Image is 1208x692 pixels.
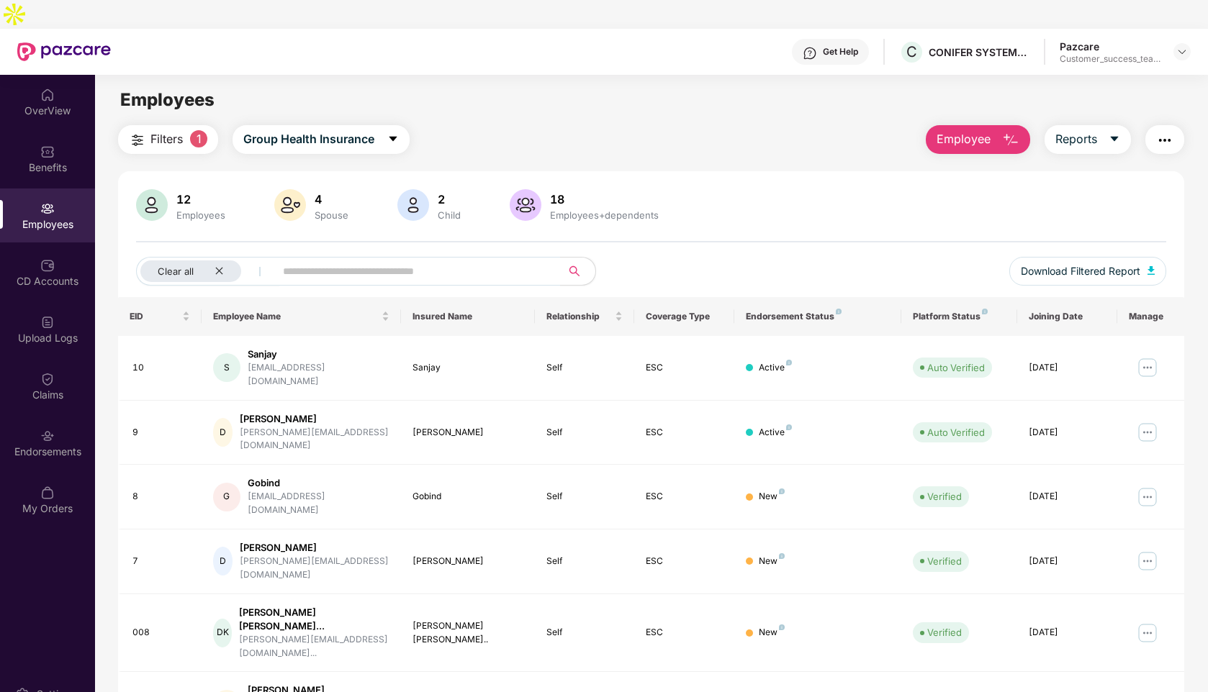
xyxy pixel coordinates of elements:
[233,125,410,154] button: Group Health Insurancecaret-down
[240,426,389,453] div: [PERSON_NAME][EMAIL_ADDRESS][DOMAIN_NAME]
[387,133,399,146] span: caret-down
[634,297,734,336] th: Coverage Type
[779,553,785,559] img: svg+xml;base64,PHN2ZyB4bWxucz0iaHR0cDovL3d3dy53My5vcmcvMjAwMC9zdmciIHdpZHRoPSI4IiBoZWlnaHQ9IjgiIH...
[547,192,662,206] div: 18
[132,555,190,568] div: 7
[1136,550,1159,573] img: manageButton
[312,192,351,206] div: 4
[836,309,842,314] img: svg+xml;base64,PHN2ZyB4bWxucz0iaHR0cDovL3d3dy53My5vcmcvMjAwMC9zdmciIHdpZHRoPSI4IiBoZWlnaHQ9IjgiIH...
[546,626,623,639] div: Self
[823,46,858,58] div: Get Help
[240,541,389,555] div: [PERSON_NAME]
[759,426,792,440] div: Active
[136,257,280,286] button: Clear allclose
[202,297,402,336] th: Employee Name
[546,311,613,322] span: Relationship
[759,490,785,504] div: New
[546,361,623,375] div: Self
[240,412,389,426] div: [PERSON_NAME]
[239,633,389,660] div: [PERSON_NAME][EMAIL_ADDRESS][DOMAIN_NAME]...
[937,130,991,148] span: Employee
[759,555,785,568] div: New
[1136,356,1159,379] img: manageButton
[927,360,985,375] div: Auto Verified
[1156,132,1173,149] img: svg+xml;base64,PHN2ZyB4bWxucz0iaHR0cDovL3d3dy53My5vcmcvMjAwMC9zdmciIHdpZHRoPSIyNCIgaGVpZ2h0PSIyNC...
[1176,46,1188,58] img: svg+xml;base64,PHN2ZyBpZD0iRHJvcGRvd24tMzJ4MzIiIHhtbG5zPSJodHRwOi8vd3d3LnczLm9yZy8yMDAwL3N2ZyIgd2...
[132,361,190,375] div: 10
[239,606,389,633] div: [PERSON_NAME] [PERSON_NAME]...
[40,258,55,273] img: svg+xml;base64,PHN2ZyBpZD0iQ0RfQWNjb3VudHMiIGRhdGEtbmFtZT0iQ0QgQWNjb3VudHMiIHhtbG5zPSJodHRwOi8vd3...
[173,192,228,206] div: 12
[546,426,623,440] div: Self
[40,486,55,500] img: svg+xml;base64,PHN2ZyBpZD0iTXlfT3JkZXJzIiBkYXRhLW5hbWU9Ik15IE9yZGVycyIgeG1sbnM9Imh0dHA6Ly93d3cudz...
[413,555,523,568] div: [PERSON_NAME]
[547,209,662,221] div: Employees+dependents
[906,43,917,60] span: C
[1009,257,1166,286] button: Download Filtered Report
[240,555,389,582] div: [PERSON_NAME][EMAIL_ADDRESS][DOMAIN_NAME]
[646,626,723,639] div: ESC
[413,490,523,504] div: Gobind
[646,361,723,375] div: ESC
[215,266,224,276] span: close
[118,125,218,154] button: Filters1
[1029,626,1106,639] div: [DATE]
[1136,486,1159,509] img: manageButton
[158,265,194,277] span: Clear all
[779,488,785,494] img: svg+xml;base64,PHN2ZyB4bWxucz0iaHR0cDovL3d3dy53My5vcmcvMjAwMC9zdmciIHdpZHRoPSI4IiBoZWlnaHQ9IjgiIH...
[1136,622,1159,645] img: manageButton
[927,625,962,639] div: Verified
[274,189,306,221] img: svg+xml;base64,PHN2ZyB4bWxucz0iaHR0cDovL3d3dy53My5vcmcvMjAwMC9zdmciIHhtbG5zOnhsaW5rPSJodHRwOi8vd3...
[1148,266,1155,275] img: svg+xml;base64,PHN2ZyB4bWxucz0iaHR0cDovL3d3dy53My5vcmcvMjAwMC9zdmciIHhtbG5zOnhsaW5rPSJodHRwOi8vd3...
[248,361,389,388] div: [EMAIL_ADDRESS][DOMAIN_NAME]
[1060,53,1160,65] div: Customer_success_team_lead
[248,490,389,517] div: [EMAIL_ADDRESS][DOMAIN_NAME]
[40,201,55,216] img: svg+xml;base64,PHN2ZyBpZD0iRW1wbG95ZWVzIiB4bWxucz0iaHR0cDovL3d3dy53My5vcmcvMjAwMC9zdmciIHdpZHRoPS...
[1045,125,1131,154] button: Reportscaret-down
[927,554,962,568] div: Verified
[213,311,379,322] span: Employee Name
[40,88,55,102] img: svg+xml;base64,PHN2ZyBpZD0iSG9tZSIgeG1sbnM9Imh0dHA6Ly93d3cudzMub3JnLzIwMDAvc3ZnIiB3aWR0aD0iMjAiIG...
[1029,490,1106,504] div: [DATE]
[803,46,817,60] img: svg+xml;base64,PHN2ZyBpZD0iSGVscC0zMngzMiIgeG1sbnM9Imh0dHA6Ly93d3cudzMub3JnLzIwMDAvc3ZnIiB3aWR0aD...
[929,45,1029,59] div: CONIFER SYSTEMS INDIA PRIVATE LIMITED
[132,426,190,440] div: 9
[1136,421,1159,444] img: manageButton
[546,490,623,504] div: Self
[546,555,623,568] div: Self
[40,372,55,386] img: svg+xml;base64,PHN2ZyBpZD0iQ2xhaW0iIHhtbG5zPSJodHRwOi8vd3d3LnczLm9yZy8yMDAwL3N2ZyIgd2lkdGg9IjIwIi...
[1021,263,1140,279] span: Download Filtered Report
[150,130,183,148] span: Filters
[646,555,723,568] div: ESC
[130,311,179,322] span: EID
[1109,133,1120,146] span: caret-down
[40,429,55,443] img: svg+xml;base64,PHN2ZyBpZD0iRW5kb3JzZW1lbnRzIiB4bWxucz0iaHR0cDovL3d3dy53My5vcmcvMjAwMC9zdmciIHdpZH...
[646,426,723,440] div: ESC
[1060,40,1160,53] div: Pazcare
[213,483,240,511] div: G
[786,360,792,365] img: svg+xml;base64,PHN2ZyB4bWxucz0iaHR0cDovL3d3dy53My5vcmcvMjAwMC9zdmciIHdpZHRoPSI4IiBoZWlnaHQ9IjgiIH...
[786,424,792,430] img: svg+xml;base64,PHN2ZyB4bWxucz0iaHR0cDovL3d3dy53My5vcmcvMjAwMC9zdmciIHdpZHRoPSI4IiBoZWlnaHQ9IjgiIH...
[397,189,429,221] img: svg+xml;base64,PHN2ZyB4bWxucz0iaHR0cDovL3d3dy53My5vcmcvMjAwMC9zdmciIHhtbG5zOnhsaW5rPSJodHRwOi8vd3...
[1055,130,1097,148] span: Reports
[173,209,228,221] div: Employees
[1117,297,1184,336] th: Manage
[120,89,215,110] span: Employees
[646,490,723,504] div: ESC
[213,353,240,382] div: S
[779,624,785,630] img: svg+xml;base64,PHN2ZyB4bWxucz0iaHR0cDovL3d3dy53My5vcmcvMjAwMC9zdmciIHdpZHRoPSI4IiBoZWlnaHQ9IjgiIH...
[132,626,190,639] div: 008
[413,426,523,440] div: [PERSON_NAME]
[759,626,785,639] div: New
[510,189,541,221] img: svg+xml;base64,PHN2ZyB4bWxucz0iaHR0cDovL3d3dy53My5vcmcvMjAwMC9zdmciIHhtbG5zOnhsaW5rPSJodHRwOi8vd3...
[190,130,207,147] span: 1
[413,619,523,647] div: [PERSON_NAME] [PERSON_NAME]..
[17,42,111,61] img: New Pazcare Logo
[213,547,233,575] div: D
[401,297,534,336] th: Insured Name
[926,125,1030,154] button: Employee
[913,311,1006,322] div: Platform Status
[746,311,889,322] div: Endorsement Status
[132,490,190,504] div: 8
[1029,426,1106,440] div: [DATE]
